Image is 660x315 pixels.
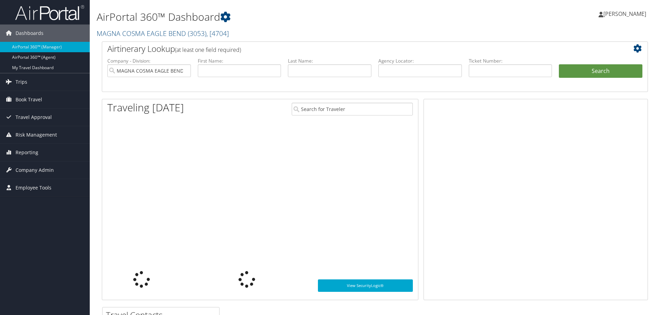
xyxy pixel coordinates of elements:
[107,57,191,64] label: Company - Division:
[16,73,27,91] span: Trips
[206,29,229,38] span: , [ 4704 ]
[559,64,642,78] button: Search
[175,46,241,54] span: (at least one field required)
[15,4,84,21] img: airportal-logo.png
[16,179,51,196] span: Employee Tools
[198,57,281,64] label: First Name:
[599,3,653,24] a: [PERSON_NAME]
[378,57,462,64] label: Agency Locator:
[107,100,184,115] h1: Traveling [DATE]
[288,57,371,64] label: Last Name:
[16,144,38,161] span: Reporting
[16,126,57,143] span: Risk Management
[97,10,468,24] h1: AirPortal 360™ Dashboard
[16,161,54,179] span: Company Admin
[16,109,52,126] span: Travel Approval
[16,25,43,42] span: Dashboards
[292,103,413,115] input: Search for Traveler
[603,10,646,18] span: [PERSON_NAME]
[188,29,206,38] span: ( 3053 )
[97,29,229,38] a: MAGNA COSMA EAGLE BEND
[318,279,413,292] a: View SecurityLogic®
[107,43,597,55] h2: Airtinerary Lookup
[16,91,42,108] span: Book Travel
[469,57,552,64] label: Ticket Number:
